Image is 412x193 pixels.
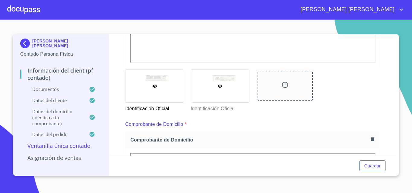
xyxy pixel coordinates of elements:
button: Guardar [360,160,385,172]
p: Contado Persona Física [20,51,101,58]
p: Asignación de Ventas [20,154,101,161]
p: Identificación Oficial [125,103,183,112]
span: [PERSON_NAME] [PERSON_NAME] [296,5,398,14]
p: Datos del domicilio (idéntico a tu comprobante) [20,108,89,126]
p: Documentos [20,86,89,92]
p: Comprobante de Domicilio [125,121,183,128]
p: Datos del pedido [20,131,89,137]
span: Guardar [364,162,381,170]
p: Información del Client (PF contado) [20,67,101,81]
p: Identificación Oficial [191,103,249,112]
button: account of current user [296,5,405,14]
p: Ventanilla única contado [20,142,101,149]
div: [PERSON_NAME] [PERSON_NAME] [20,39,101,51]
p: Datos del cliente [20,97,89,103]
p: [PERSON_NAME] [PERSON_NAME] [32,39,101,48]
span: Comprobante de Domicilio [130,137,369,143]
img: Docupass spot blue [20,39,32,48]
